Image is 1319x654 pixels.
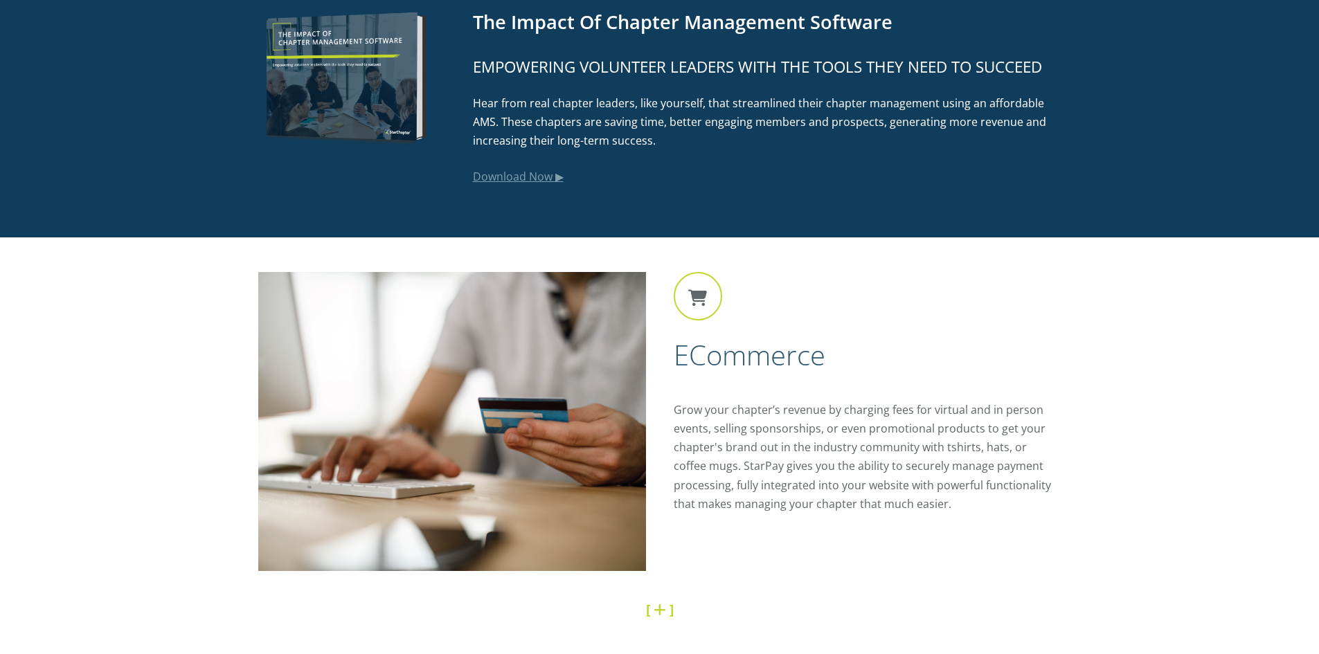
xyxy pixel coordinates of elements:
[674,337,1061,373] h2: eCommerce
[646,600,650,619] strong: [
[473,55,1061,79] h4: Empowering volunteer leaders with the tools they need to succeed
[473,94,1061,151] p: Hear from real chapter leaders, like yourself, that streamlined their chapter management using an...
[670,600,674,619] strong: ]
[258,272,646,571] img: eCommerce.jpg
[258,8,445,148] img: The Impact of Chapter Management Software eBook
[473,8,1061,37] h3: The Impact of Chapter Management Software
[674,401,1061,514] p: Grow your chapter’s revenue by charging fees for virtual and in person events, selling sponsorshi...
[473,169,564,184] a: Download Now ▶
